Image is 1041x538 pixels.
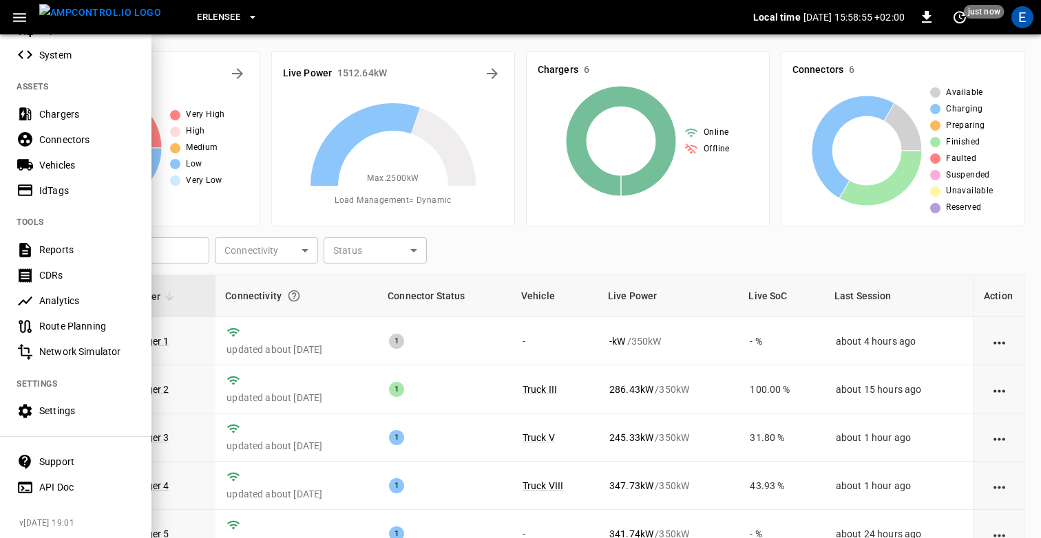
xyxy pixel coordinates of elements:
[39,455,135,469] div: Support
[39,184,135,197] div: IdTags
[39,319,135,333] div: Route Planning
[39,404,135,418] div: Settings
[949,6,971,28] button: set refresh interval
[39,133,135,147] div: Connectors
[1011,6,1033,28] div: profile-icon
[753,10,801,24] p: Local time
[39,4,161,21] img: ampcontrol.io logo
[19,517,140,530] span: v [DATE] 19:01
[964,5,1005,19] span: just now
[39,48,135,62] div: System
[39,480,135,494] div: API Doc
[39,107,135,121] div: Chargers
[39,294,135,308] div: Analytics
[39,345,135,358] div: Network Simulator
[39,243,135,257] div: Reports
[39,158,135,172] div: Vehicles
[197,10,240,25] span: Erlensee
[803,10,905,24] p: [DATE] 15:58:55 +02:00
[39,268,135,282] div: CDRs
